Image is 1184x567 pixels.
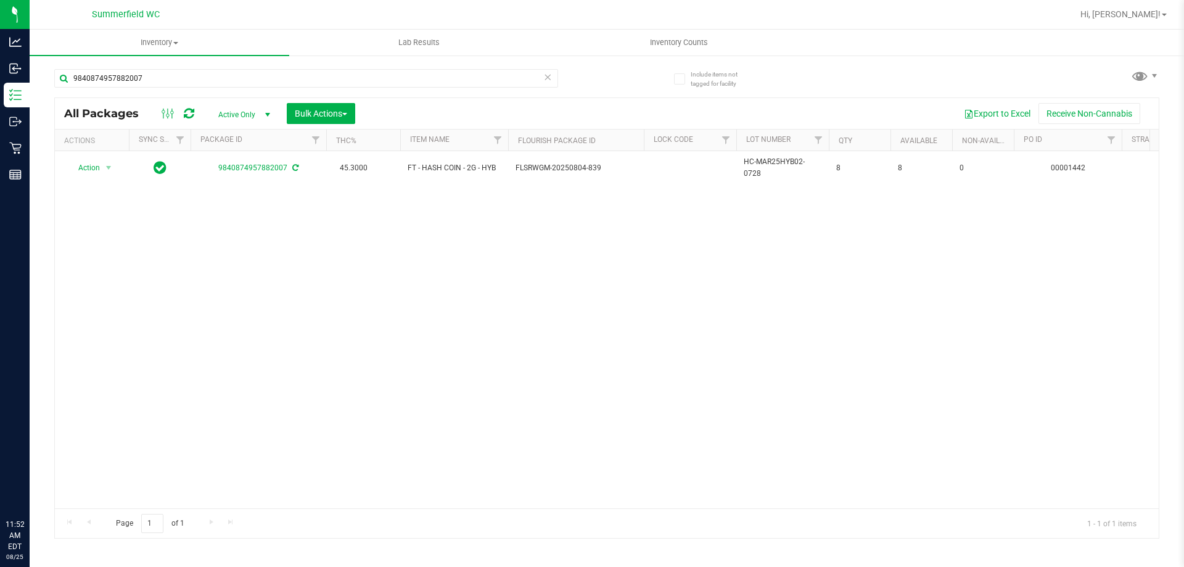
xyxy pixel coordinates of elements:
[408,162,501,174] span: FT - HASH COIN - 2G - HYB
[9,89,22,101] inline-svg: Inventory
[516,162,636,174] span: FLSRWGM-20250804-839
[9,62,22,75] inline-svg: Inbound
[334,159,374,177] span: 45.3000
[30,30,289,56] a: Inventory
[295,109,347,118] span: Bulk Actions
[962,136,1017,145] a: Non-Available
[64,107,151,120] span: All Packages
[64,136,124,145] div: Actions
[67,159,101,176] span: Action
[218,163,287,172] a: 9840874957882007
[141,514,163,533] input: 1
[382,37,456,48] span: Lab Results
[746,135,791,144] a: Lot Number
[654,135,693,144] a: Lock Code
[289,30,549,56] a: Lab Results
[54,69,558,88] input: Search Package ID, Item Name, SKU, Lot or Part Number...
[716,130,736,151] a: Filter
[549,30,808,56] a: Inventory Counts
[154,159,166,176] span: In Sync
[9,36,22,48] inline-svg: Analytics
[12,468,49,505] iframe: Resource center
[410,135,450,144] a: Item Name
[139,135,186,144] a: Sync Status
[898,162,945,174] span: 8
[488,130,508,151] a: Filter
[543,69,552,85] span: Clear
[105,514,194,533] span: Page of 1
[900,136,937,145] a: Available
[9,115,22,128] inline-svg: Outbound
[836,162,883,174] span: 8
[744,156,821,180] span: HC-MAR25HYB02-0728
[6,552,24,561] p: 08/25
[9,142,22,154] inline-svg: Retail
[1101,130,1122,151] a: Filter
[1051,163,1085,172] a: 00001442
[956,103,1038,124] button: Export to Excel
[808,130,829,151] a: Filter
[101,159,117,176] span: select
[1038,103,1140,124] button: Receive Non-Cannabis
[1080,9,1161,19] span: Hi, [PERSON_NAME]!
[633,37,725,48] span: Inventory Counts
[839,136,852,145] a: Qty
[30,37,289,48] span: Inventory
[6,519,24,552] p: 11:52 AM EDT
[1024,135,1042,144] a: PO ID
[691,70,752,88] span: Include items not tagged for facility
[290,163,298,172] span: Sync from Compliance System
[306,130,326,151] a: Filter
[92,9,160,20] span: Summerfield WC
[518,136,596,145] a: Flourish Package ID
[336,136,356,145] a: THC%
[287,103,355,124] button: Bulk Actions
[1077,514,1146,532] span: 1 - 1 of 1 items
[200,135,242,144] a: Package ID
[1132,135,1157,144] a: Strain
[9,168,22,181] inline-svg: Reports
[960,162,1006,174] span: 0
[170,130,191,151] a: Filter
